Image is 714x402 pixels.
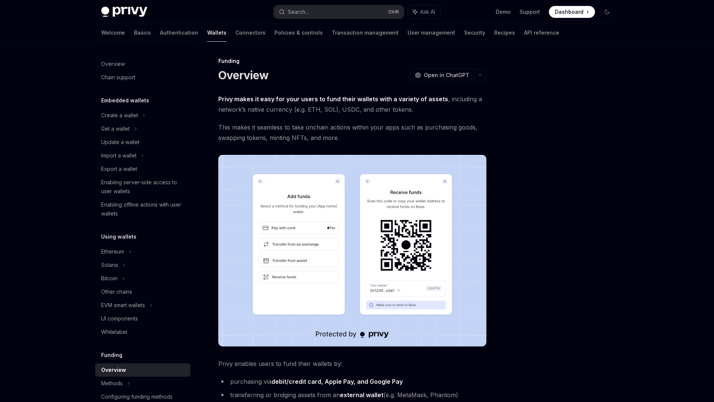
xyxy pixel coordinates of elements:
[340,391,383,399] strong: external wallet
[101,314,138,323] div: UI components
[274,24,323,42] a: Policies & controls
[101,165,137,173] div: Export a wallet
[101,247,124,256] div: Ethereum
[134,24,151,42] a: Basics
[95,325,190,339] a: Whitelabel
[101,261,118,269] div: Solana
[101,200,186,218] div: Enabling offline actions with user wallets
[520,8,540,16] a: Support
[555,8,583,16] span: Dashboard
[101,124,130,133] div: Get a wallet
[101,138,139,147] div: Update a wallet
[271,378,403,386] a: debit/credit card, Apple Pay, and Google Pay
[101,232,136,241] h5: Using wallets
[464,24,485,42] a: Security
[496,8,511,16] a: Demo
[524,24,559,42] a: API reference
[101,60,125,68] div: Overview
[408,24,455,42] a: User management
[218,122,486,143] span: This makes it seamless to take onchain actions within your apps such as purchasing goods, swappin...
[274,5,404,19] button: Search...CtrlK
[95,198,190,220] a: Enabling offline actions with user wallets
[95,363,190,377] a: Overview
[95,176,190,198] a: Enabling server-side access to user wallets
[101,24,125,42] a: Welcome
[494,24,515,42] a: Recipes
[408,5,440,19] button: Ask AI
[424,71,469,79] span: Open in ChatGPT
[101,96,149,105] h5: Embedded wallets
[95,71,190,84] a: Chain support
[332,24,399,42] a: Transaction management
[288,7,309,16] div: Search...
[601,6,613,18] button: Toggle dark mode
[420,8,435,16] span: Ask AI
[101,178,186,196] div: Enabling server-side access to user wallets
[101,73,135,82] div: Chain support
[160,24,198,42] a: Authentication
[218,390,486,400] li: transferring or bridging assets from an (e.g. MetaMask, Phantom)
[218,376,486,387] li: purchasing via
[95,135,190,149] a: Update a wallet
[101,287,132,296] div: Other chains
[95,285,190,299] a: Other chains
[235,24,266,42] a: Connectors
[101,7,147,17] img: dark logo
[101,392,173,401] div: Configuring funding methods
[101,111,138,120] div: Create a wallet
[101,301,145,310] div: EVM smart wallets
[340,391,383,399] a: external wallet
[218,68,268,82] h1: Overview
[218,57,486,65] div: Funding
[410,69,474,82] button: Open in ChatGPT
[95,312,190,325] a: UI components
[218,358,486,369] span: Privy enables users to fund their wallets by:
[101,151,136,160] div: Import a wallet
[101,274,118,283] div: Bitcoin
[549,6,595,18] a: Dashboard
[101,351,122,360] h5: Funding
[101,379,123,388] div: Methods
[207,24,226,42] a: Wallets
[388,9,399,15] span: Ctrl K
[101,328,127,336] div: Whitelabel
[218,94,486,115] span: , including a network’s native currency (e.g. ETH, SOL), USDC, and other tokens.
[101,366,126,374] div: Overview
[95,162,190,176] a: Export a wallet
[95,57,190,71] a: Overview
[218,155,486,347] img: images/Funding.png
[218,95,448,103] strong: Privy makes it easy for your users to fund their wallets with a variety of assets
